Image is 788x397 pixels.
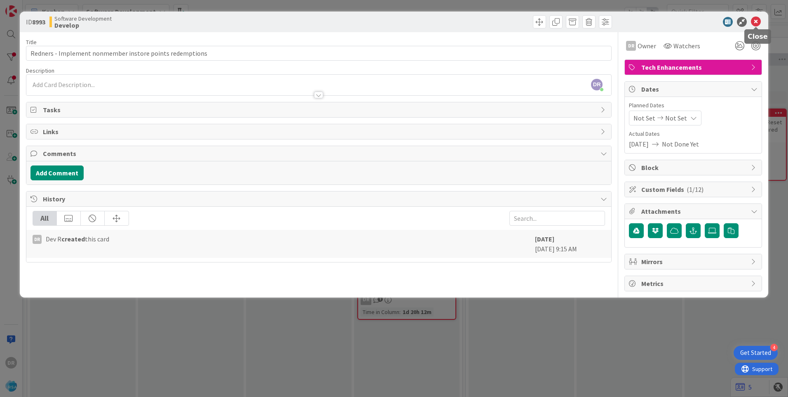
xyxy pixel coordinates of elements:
label: Title [26,38,37,46]
span: History [43,194,596,204]
span: Support [17,1,38,11]
div: DR [33,235,42,244]
span: Description [26,67,54,74]
span: Software Development [54,15,112,22]
span: ( 1/12 ) [687,185,704,194]
span: Mirrors [641,257,747,267]
input: Search... [509,211,605,226]
b: created [61,235,85,243]
span: Owner [638,41,656,51]
div: [DATE] 9:15 AM [535,234,605,254]
span: Comments [43,149,596,158]
span: Watchers [673,41,700,51]
span: Links [43,127,596,137]
span: Not Done Yet [662,139,699,149]
span: Actual Dates [629,130,758,138]
span: Dev R this card [46,234,109,244]
span: Tasks [43,105,596,115]
span: [DATE] [629,139,649,149]
div: All [33,211,57,225]
b: [DATE] [535,235,554,243]
span: Not Set [633,113,655,123]
span: Attachments [641,206,747,216]
span: ID [26,17,45,27]
span: Planned Dates [629,101,758,110]
span: Block [641,163,747,173]
span: DR [591,79,603,90]
div: DR [626,41,636,51]
div: Open Get Started checklist, remaining modules: 4 [734,346,778,360]
div: 4 [770,344,778,351]
b: Develop [54,22,112,28]
span: Tech Enhancements [641,62,747,72]
span: Custom Fields [641,184,747,194]
button: Add Comment [30,165,84,180]
span: Metrics [641,279,747,288]
span: Not Set [665,113,687,123]
h5: Close [748,33,768,40]
input: type card name here... [26,46,612,61]
div: Get Started [740,349,771,357]
span: Dates [641,84,747,94]
b: 8993 [32,18,45,26]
